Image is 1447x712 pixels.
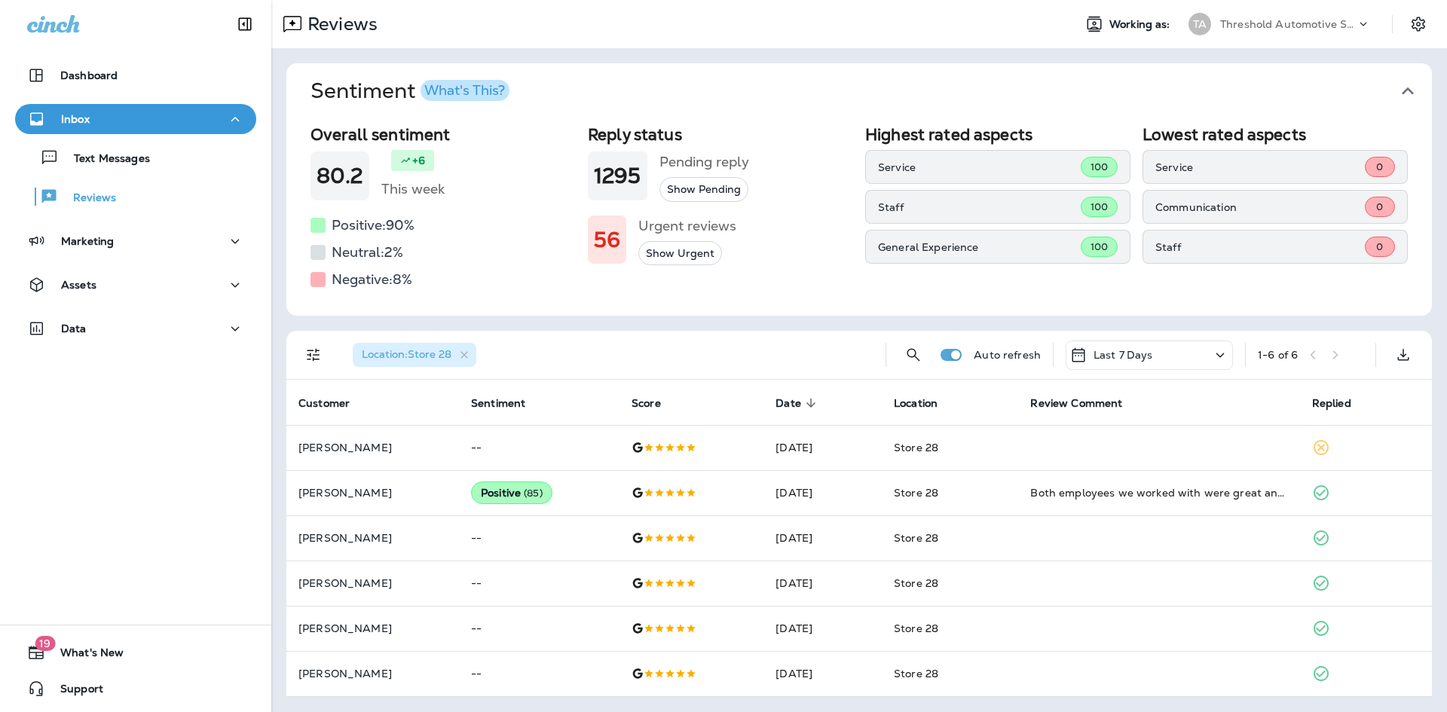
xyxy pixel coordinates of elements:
[471,481,552,504] div: Positive
[594,228,620,252] h1: 56
[45,683,103,701] span: Support
[1376,200,1383,213] span: 0
[878,161,1081,173] p: Service
[412,153,425,168] p: +6
[1388,340,1418,370] button: Export as CSV
[61,322,87,335] p: Data
[1143,125,1408,144] h2: Lowest rated aspects
[763,470,882,515] td: [DATE]
[894,531,938,545] span: Store 28
[894,622,938,635] span: Store 28
[974,349,1041,361] p: Auto refresh
[61,279,96,291] p: Assets
[459,515,619,561] td: --
[61,113,90,125] p: Inbox
[332,267,412,292] h5: Negative: 8 %
[1312,397,1351,410] span: Replied
[878,201,1081,213] p: Staff
[15,104,256,134] button: Inbox
[58,191,116,206] p: Reviews
[301,13,378,35] p: Reviews
[332,213,415,237] h5: Positive: 90 %
[1109,18,1173,31] span: Working as:
[15,270,256,300] button: Assets
[763,515,882,561] td: [DATE]
[311,78,509,104] h1: Sentiment
[1155,161,1365,173] p: Service
[298,487,447,499] p: [PERSON_NAME]
[632,396,681,410] span: Score
[311,125,576,144] h2: Overall sentiment
[224,9,266,39] button: Collapse Sidebar
[298,622,447,634] p: [PERSON_NAME]
[61,235,114,247] p: Marketing
[332,240,403,264] h5: Neutral: 2 %
[594,163,641,188] h1: 1295
[638,241,722,266] button: Show Urgent
[763,425,882,470] td: [DATE]
[1188,13,1211,35] div: TA
[776,397,801,410] span: Date
[459,651,619,696] td: --
[898,340,928,370] button: Search Reviews
[1030,396,1142,410] span: Review Comment
[1258,349,1298,361] div: 1 - 6 of 6
[1030,397,1122,410] span: Review Comment
[763,606,882,651] td: [DATE]
[1091,160,1108,173] span: 100
[1091,240,1108,253] span: 100
[15,226,256,256] button: Marketing
[1091,200,1108,213] span: 100
[35,636,55,651] span: 19
[632,397,661,410] span: Score
[638,214,736,238] h5: Urgent reviews
[45,646,124,665] span: What's New
[865,125,1130,144] h2: Highest rated aspects
[1405,11,1432,38] button: Settings
[298,668,447,680] p: [PERSON_NAME]
[298,397,350,410] span: Customer
[362,347,451,361] span: Location : Store 28
[353,343,476,367] div: Location:Store 28
[298,340,329,370] button: Filters
[459,425,619,470] td: --
[15,674,256,704] button: Support
[894,486,938,500] span: Store 28
[424,84,505,97] div: What's This?
[763,651,882,696] td: [DATE]
[381,177,445,201] h5: This week
[15,60,256,90] button: Dashboard
[459,606,619,651] td: --
[894,667,938,680] span: Store 28
[659,177,748,202] button: Show Pending
[659,150,749,174] h5: Pending reply
[471,396,545,410] span: Sentiment
[15,181,256,212] button: Reviews
[763,561,882,606] td: [DATE]
[1312,396,1371,410] span: Replied
[1094,349,1153,361] p: Last 7 Days
[1155,201,1365,213] p: Communication
[588,125,853,144] h2: Reply status
[298,63,1444,119] button: SentimentWhat's This?
[1376,160,1383,173] span: 0
[894,396,957,410] span: Location
[878,241,1081,253] p: General Experience
[1220,18,1356,30] p: Threshold Automotive Service dba Grease Monkey
[15,313,256,344] button: Data
[421,80,509,101] button: What's This?
[298,532,447,544] p: [PERSON_NAME]
[894,397,938,410] span: Location
[459,561,619,606] td: --
[15,637,256,668] button: 19What's New
[298,396,369,410] span: Customer
[317,163,363,188] h1: 80.2
[894,576,938,590] span: Store 28
[1030,485,1287,500] div: Both employees we worked with were great and make our experience easy and enjoyable
[776,396,821,410] span: Date
[524,487,543,500] span: ( 85 )
[894,441,938,454] span: Store 28
[298,442,447,454] p: [PERSON_NAME]
[15,142,256,173] button: Text Messages
[1376,240,1383,253] span: 0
